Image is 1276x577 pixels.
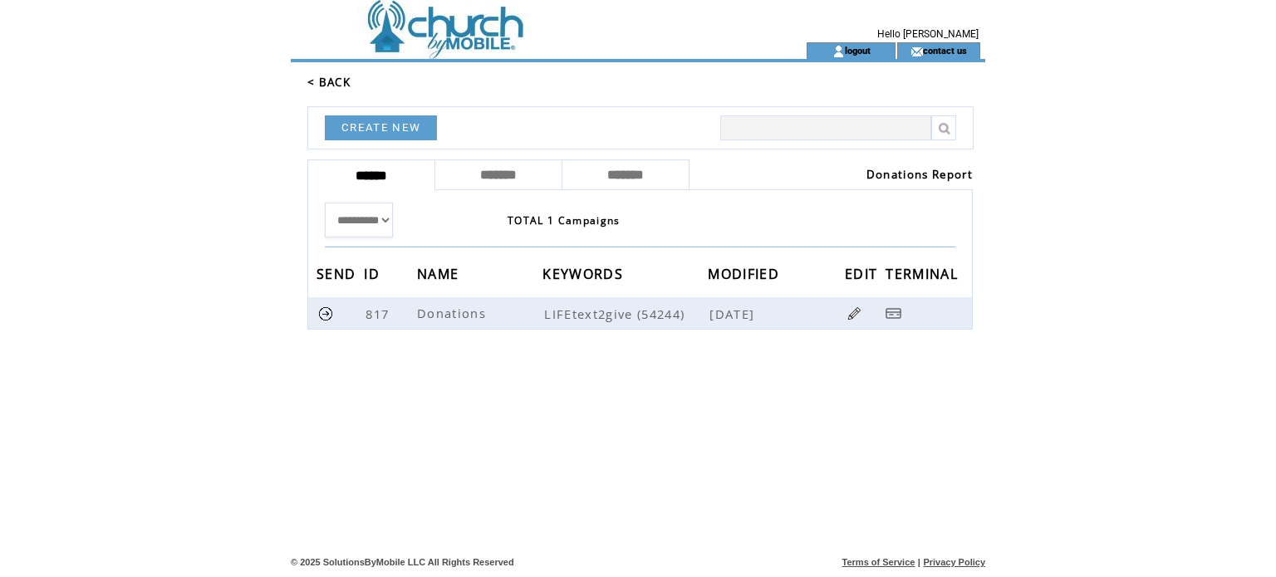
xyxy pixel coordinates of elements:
[842,557,915,567] a: Terms of Service
[364,268,384,278] a: ID
[918,557,920,567] span: |
[508,213,621,227] span: TOTAL 1 Campaigns
[708,261,783,291] span: MODIFIED
[709,306,758,322] span: [DATE]
[417,305,490,321] span: Donations
[910,45,923,58] img: contact_us_icon.gif
[866,167,973,182] a: Donations Report
[417,268,463,278] a: NAME
[886,261,962,291] span: TERMINAL
[832,45,845,58] img: account_icon.gif
[317,261,360,291] span: SEND
[542,261,627,291] span: KEYWORDS
[708,268,783,278] a: MODIFIED
[923,45,967,56] a: contact us
[542,268,627,278] a: KEYWORDS
[417,261,463,291] span: NAME
[544,306,706,322] span: LIFEtext2give (54244)
[325,115,437,140] a: CREATE NEW
[923,557,985,567] a: Privacy Policy
[845,261,881,291] span: EDIT
[307,75,351,90] a: < BACK
[366,306,393,322] span: 817
[364,261,384,291] span: ID
[877,28,979,40] span: Hello [PERSON_NAME]
[291,557,514,567] span: © 2025 SolutionsByMobile LLC All Rights Reserved
[845,45,871,56] a: logout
